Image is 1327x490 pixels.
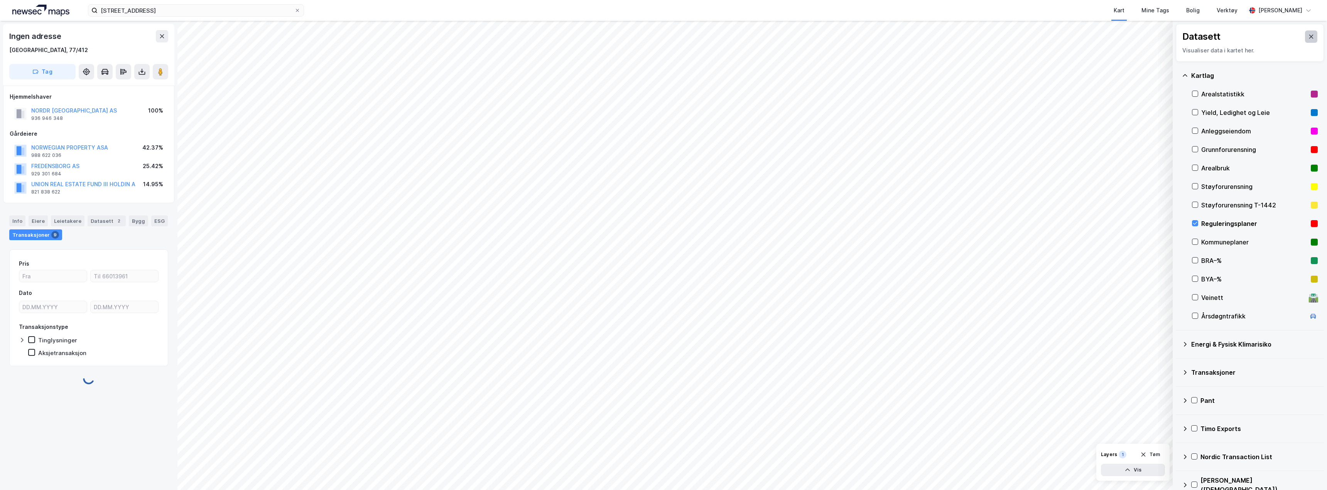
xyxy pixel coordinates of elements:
[148,106,163,115] div: 100%
[38,349,86,357] div: Aksjetransaksjon
[1217,6,1238,15] div: Verktøy
[1201,274,1308,284] div: BYA–%
[91,270,158,282] input: Til 66013961
[31,152,61,158] div: 988 622 036
[19,270,87,282] input: Fra
[9,64,76,79] button: Tag
[1201,293,1305,302] div: Veinett
[1182,30,1221,43] div: Datasett
[31,115,63,121] div: 936 946 348
[1201,237,1308,247] div: Kommuneplaner
[1200,424,1318,433] div: Timo Exports
[151,216,168,226] div: ESG
[1191,71,1318,80] div: Kartlag
[1288,453,1327,490] div: Kontrollprogram for chat
[1119,451,1126,458] div: 1
[115,217,123,225] div: 2
[142,143,163,152] div: 42.37%
[1201,219,1308,228] div: Reguleringsplaner
[51,216,84,226] div: Leietakere
[31,189,60,195] div: 821 838 622
[1201,182,1308,191] div: Støyforurensning
[9,229,62,240] div: Transaksjoner
[10,92,168,101] div: Hjemmelshaver
[1201,163,1308,173] div: Arealbruk
[91,301,158,313] input: DD.MM.YYYY
[9,30,62,42] div: Ingen adresse
[1191,340,1318,349] div: Energi & Fysisk Klimarisiko
[1201,108,1308,117] div: Yield, Ledighet og Leie
[129,216,148,226] div: Bygg
[1141,6,1169,15] div: Mine Tags
[10,129,168,138] div: Gårdeiere
[1200,452,1318,461] div: Nordic Transaction List
[143,180,163,189] div: 14.95%
[1114,6,1124,15] div: Kart
[31,171,61,177] div: 929 301 684
[1308,293,1319,303] div: 🛣️
[98,5,294,16] input: Søk på adresse, matrikkel, gårdeiere, leietakere eller personer
[1200,396,1318,405] div: Pant
[1182,46,1317,55] div: Visualiser data i kartet her.
[1201,126,1308,136] div: Anleggseiendom
[143,162,163,171] div: 25.42%
[1288,453,1327,490] iframe: Chat Widget
[1101,451,1117,458] div: Layers
[1201,256,1308,265] div: BRA–%
[19,259,29,268] div: Pris
[9,45,88,55] div: [GEOGRAPHIC_DATA], 77/412
[9,216,25,226] div: Info
[12,5,69,16] img: logo.a4113a55bc3d86da70a041830d287a7e.svg
[1101,464,1165,476] button: Vis
[1201,200,1308,210] div: Støyforurensning T-1442
[19,288,32,298] div: Dato
[19,322,68,332] div: Transaksjonstype
[1201,89,1308,99] div: Arealstatistikk
[1135,448,1165,461] button: Tøm
[51,231,59,239] div: 9
[83,372,95,385] img: spinner.a6d8c91a73a9ac5275cf975e30b51cfb.svg
[1186,6,1200,15] div: Bolig
[29,216,48,226] div: Eiere
[1201,312,1305,321] div: Årsdøgntrafikk
[38,337,77,344] div: Tinglysninger
[1191,368,1318,377] div: Transaksjoner
[1258,6,1302,15] div: [PERSON_NAME]
[1201,145,1308,154] div: Grunnforurensning
[88,216,126,226] div: Datasett
[19,301,87,313] input: DD.MM.YYYY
